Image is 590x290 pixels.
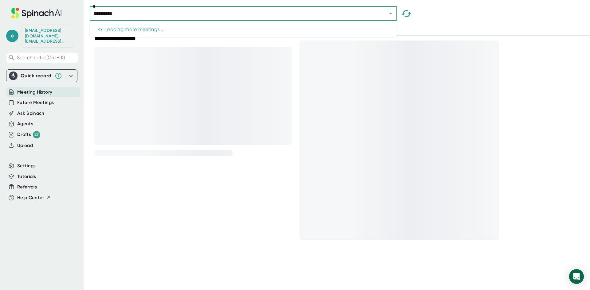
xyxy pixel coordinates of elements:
[17,194,44,201] span: Help Center
[17,110,45,117] button: Ask Spinach
[17,142,33,149] button: Upload
[386,9,395,18] button: Close
[98,26,163,33] div: Loading more meetings...
[9,70,75,82] div: Quick record
[569,269,584,284] div: Open Intercom Messenger
[17,173,36,180] button: Tutorials
[17,131,40,138] div: Drafts
[17,162,36,169] button: Settings
[33,131,40,138] div: 27
[25,28,71,44] div: edotson@starrez.com edotson@starrez.com
[21,73,52,79] div: Quick record
[17,194,51,201] button: Help Center
[17,120,33,127] button: Agents
[17,89,52,96] button: Meeting History
[17,55,65,60] span: Search notes (Ctrl + K)
[17,99,54,106] button: Future Meetings
[6,30,18,42] span: e
[17,131,40,138] button: Drafts 27
[17,184,37,191] button: Referrals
